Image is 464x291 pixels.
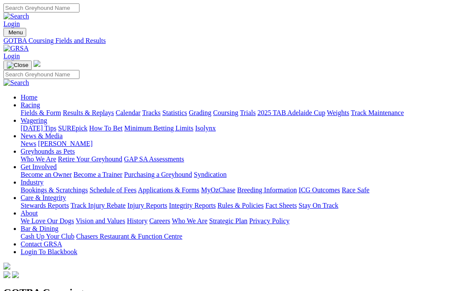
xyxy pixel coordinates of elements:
[217,202,264,209] a: Rules & Policies
[3,52,20,60] a: Login
[116,109,140,116] a: Calendar
[21,132,63,139] a: News & Media
[89,186,136,194] a: Schedule of Fees
[3,12,29,20] img: Search
[63,109,114,116] a: Results & Replays
[299,186,340,194] a: ICG Outcomes
[76,217,125,224] a: Vision and Values
[21,186,88,194] a: Bookings & Scratchings
[21,171,461,179] div: Get Involved
[21,186,461,194] div: Industry
[38,140,92,147] a: [PERSON_NAME]
[21,163,57,170] a: Get Involved
[21,117,47,124] a: Wagering
[127,217,147,224] a: History
[21,140,36,147] a: News
[58,124,87,132] a: SUREpick
[3,70,79,79] input: Search
[3,20,20,27] a: Login
[21,233,74,240] a: Cash Up Your Club
[21,101,40,109] a: Racing
[3,79,29,87] img: Search
[3,263,10,270] img: logo-grsa-white.png
[73,171,122,178] a: Become a Trainer
[3,271,10,278] img: facebook.svg
[249,217,290,224] a: Privacy Policy
[195,124,216,132] a: Isolynx
[138,186,199,194] a: Applications & Forms
[351,109,404,116] a: Track Maintenance
[194,171,226,178] a: Syndication
[21,109,461,117] div: Racing
[21,202,69,209] a: Stewards Reports
[21,148,75,155] a: Greyhounds as Pets
[21,209,38,217] a: About
[189,109,211,116] a: Grading
[21,179,43,186] a: Industry
[21,155,461,163] div: Greyhounds as Pets
[89,124,123,132] a: How To Bet
[21,225,58,232] a: Bar & Dining
[12,271,19,278] img: twitter.svg
[149,217,170,224] a: Careers
[169,202,216,209] a: Integrity Reports
[21,217,74,224] a: We Love Our Dogs
[142,109,161,116] a: Tracks
[21,217,461,225] div: About
[76,233,182,240] a: Chasers Restaurant & Function Centre
[21,124,56,132] a: [DATE] Tips
[21,240,62,248] a: Contact GRSA
[127,202,167,209] a: Injury Reports
[162,109,187,116] a: Statistics
[58,155,122,163] a: Retire Your Greyhound
[3,28,26,37] button: Toggle navigation
[327,109,349,116] a: Weights
[3,37,461,45] a: GOTBA Coursing Fields and Results
[237,186,297,194] a: Breeding Information
[21,109,61,116] a: Fields & Form
[7,62,28,69] img: Close
[240,109,256,116] a: Trials
[9,29,23,36] span: Menu
[3,61,32,70] button: Toggle navigation
[21,155,56,163] a: Who We Are
[3,45,29,52] img: GRSA
[3,3,79,12] input: Search
[209,217,247,224] a: Strategic Plan
[257,109,325,116] a: 2025 TAB Adelaide Cup
[21,233,461,240] div: Bar & Dining
[124,124,193,132] a: Minimum Betting Limits
[21,202,461,209] div: Care & Integrity
[124,155,184,163] a: GAP SA Assessments
[213,109,238,116] a: Coursing
[34,60,40,67] img: logo-grsa-white.png
[21,194,66,201] a: Care & Integrity
[342,186,369,194] a: Race Safe
[266,202,297,209] a: Fact Sheets
[299,202,338,209] a: Stay On Track
[21,124,461,132] div: Wagering
[21,248,77,255] a: Login To Blackbook
[124,171,192,178] a: Purchasing a Greyhound
[21,94,37,101] a: Home
[21,140,461,148] div: News & Media
[201,186,235,194] a: MyOzChase
[70,202,125,209] a: Track Injury Rebate
[21,171,72,178] a: Become an Owner
[172,217,208,224] a: Who We Are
